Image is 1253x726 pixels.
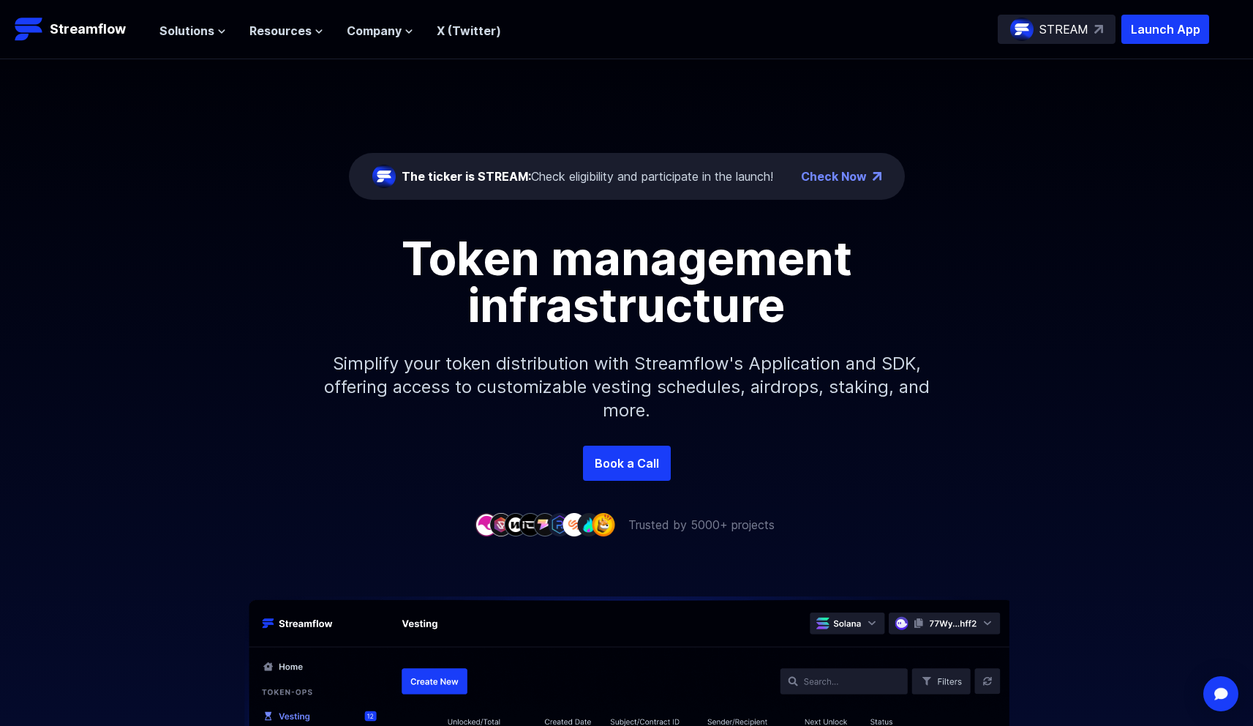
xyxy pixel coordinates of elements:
div: Check eligibility and participate in the launch! [402,168,773,185]
img: company-7 [562,513,586,536]
img: company-5 [533,513,557,536]
img: company-1 [475,513,498,536]
img: company-3 [504,513,527,536]
img: Streamflow Logo [15,15,44,44]
img: company-4 [519,513,542,536]
img: streamflow-logo-circle.png [1010,18,1034,41]
img: top-right-arrow.svg [1094,25,1103,34]
span: Company [347,22,402,40]
p: STREAM [1039,20,1088,38]
span: Solutions [159,22,214,40]
img: company-2 [489,513,513,536]
img: company-6 [548,513,571,536]
p: Simplify your token distribution with Streamflow's Application and SDK, offering access to custom... [312,329,941,446]
a: Streamflow [15,15,145,44]
span: Resources [249,22,312,40]
span: The ticker is STREAM: [402,169,531,184]
a: Book a Call [583,446,671,481]
p: Streamflow [50,19,126,40]
img: company-8 [577,513,601,536]
button: Resources [249,22,323,40]
button: Company [347,22,413,40]
img: company-9 [592,513,615,536]
img: top-right-arrow.png [873,172,881,181]
button: Solutions [159,22,226,40]
a: X (Twitter) [437,23,501,38]
img: streamflow-logo-circle.png [372,165,396,188]
button: Launch App [1121,15,1209,44]
p: Trusted by 5000+ projects [628,516,775,534]
a: STREAM [998,15,1115,44]
a: Check Now [801,168,867,185]
div: Open Intercom Messenger [1203,676,1238,711]
h1: Token management infrastructure [298,235,956,329]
